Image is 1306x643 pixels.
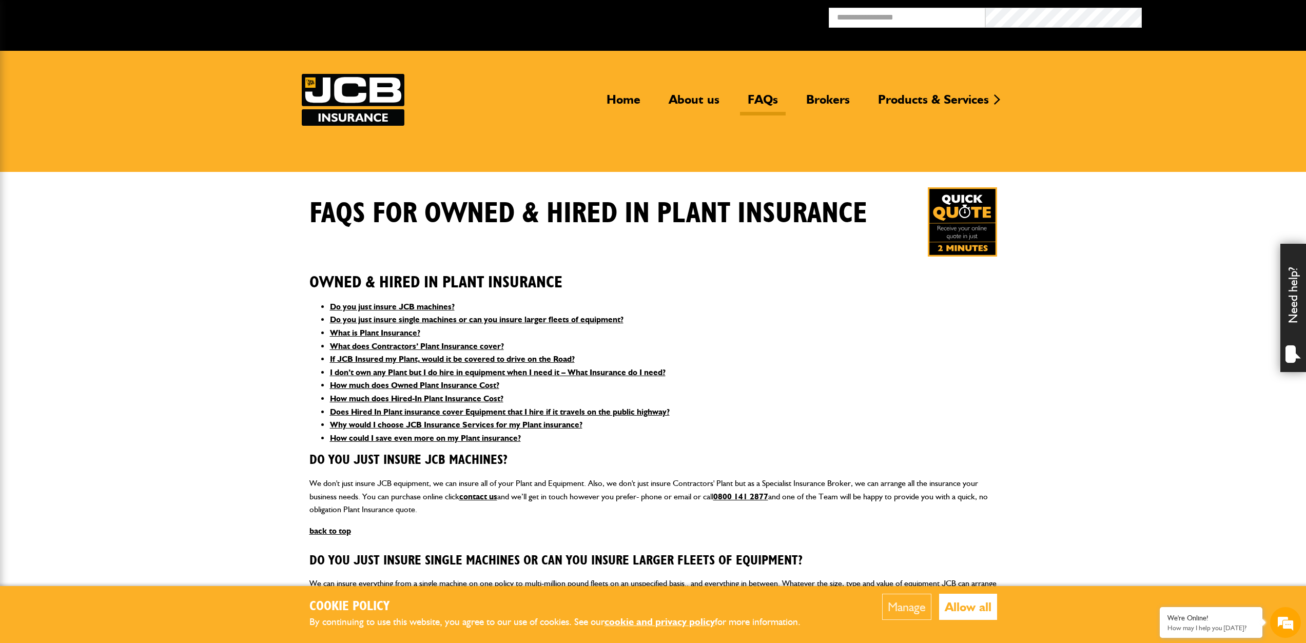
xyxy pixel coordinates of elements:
h3: Do you just insure JCB machines? [309,453,997,469]
a: What does Contractors’ Plant Insurance cover? [330,341,504,351]
a: 0800 141 2877 [713,492,768,501]
button: Allow all [939,594,997,620]
a: Home [599,92,648,115]
p: We can insure everything from a single machine on one policy to multi-million pound fleets on an ... [309,577,997,616]
img: JCB Insurance Services logo [302,74,404,126]
div: Need help? [1280,244,1306,372]
img: Quick Quote [928,187,997,257]
div: We're Online! [1167,614,1255,622]
a: How could I save even more on my Plant insurance? [330,433,521,443]
a: Get your insurance quote in just 2-minutes [928,187,997,257]
a: FAQs [740,92,786,115]
h1: FAQS for Owned & Hired In Plant Insurance [309,197,867,231]
button: Manage [882,594,931,620]
a: How much does Owned Plant Insurance Cost? [330,380,499,390]
a: About us [661,92,727,115]
h2: Cookie Policy [309,599,817,615]
a: JCB Insurance Services [302,74,404,126]
h3: Do you just insure single machines or can you insure larger fleets of equipment? [309,553,997,569]
a: Does Hired In Plant insurance cover Equipment that I hire if it travels on the public highway? [330,407,670,417]
a: If JCB Insured my Plant, would it be covered to drive on the Road? [330,354,575,364]
a: back to top [309,526,351,536]
a: contact us [459,492,497,501]
button: Broker Login [1142,8,1298,24]
a: I don’t own any Plant but I do hire in equipment when I need it – What Insurance do I need? [330,367,666,377]
a: Products & Services [870,92,997,115]
p: We don't just insure JCB equipment, we can insure all of your Plant and Equipment. Also, we don't... [309,477,997,516]
a: Why would I choose JCB Insurance Services for my Plant insurance? [330,420,582,430]
a: Brokers [798,92,857,115]
a: What is Plant Insurance? [330,328,420,338]
h2: Owned & Hired In Plant Insurance [309,257,997,292]
a: Do you just insure JCB machines? [330,302,455,311]
a: cookie and privacy policy [605,616,715,628]
a: How much does Hired-In Plant Insurance Cost? [330,394,503,403]
p: By continuing to use this website, you agree to our use of cookies. See our for more information. [309,614,817,630]
p: How may I help you today? [1167,624,1255,632]
a: Do you just insure single machines or can you insure larger fleets of equipment? [330,315,623,324]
